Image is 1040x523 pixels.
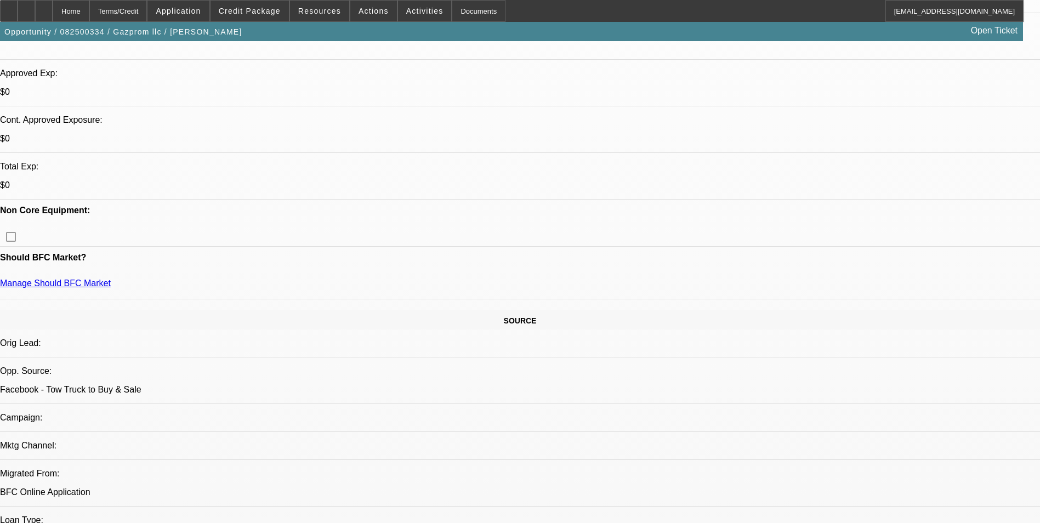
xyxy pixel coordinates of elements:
[211,1,289,21] button: Credit Package
[290,1,349,21] button: Resources
[4,27,242,36] span: Opportunity / 082500334 / Gazprom llc / [PERSON_NAME]
[350,1,397,21] button: Actions
[504,316,537,325] span: SOURCE
[219,7,281,15] span: Credit Package
[298,7,341,15] span: Resources
[967,21,1022,40] a: Open Ticket
[406,7,444,15] span: Activities
[147,1,209,21] button: Application
[359,7,389,15] span: Actions
[398,1,452,21] button: Activities
[156,7,201,15] span: Application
